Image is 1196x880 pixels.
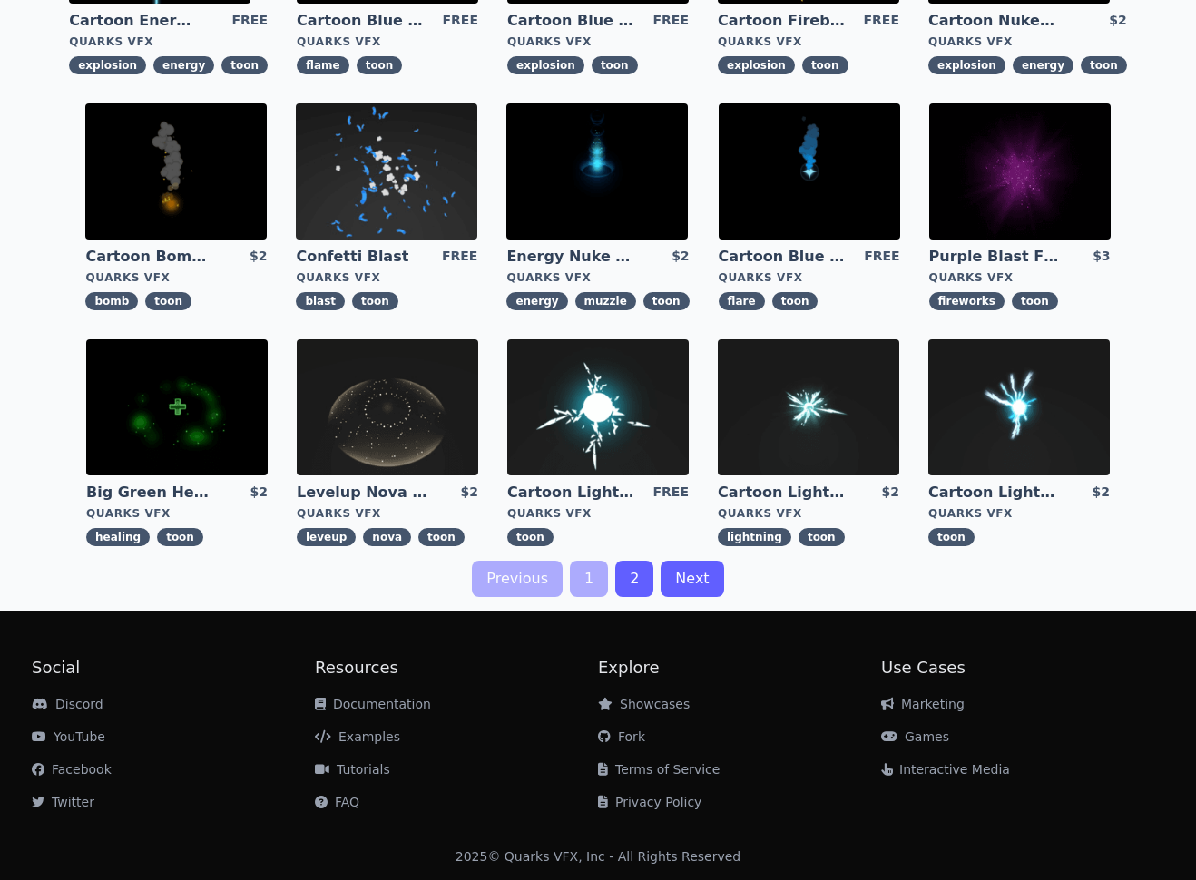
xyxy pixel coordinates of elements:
div: $2 [882,483,899,503]
span: nova [363,528,411,546]
a: Interactive Media [881,762,1010,777]
span: explosion [507,56,584,74]
img: imgAlt [86,339,268,475]
span: toon [507,528,554,546]
div: Quarks VFX [86,506,268,521]
div: $2 [250,483,268,503]
span: energy [1013,56,1073,74]
span: toon [418,528,465,546]
div: Quarks VFX [69,34,268,49]
img: imgAlt [719,103,900,240]
span: toon [799,528,845,546]
h2: Use Cases [881,655,1164,680]
img: imgAlt [85,103,267,240]
span: blast [296,292,345,310]
div: FREE [443,11,478,31]
a: Tutorials [315,762,390,777]
div: Quarks VFX [719,270,900,285]
div: Quarks VFX [507,34,689,49]
div: $2 [672,247,689,267]
a: Twitter [32,795,94,809]
a: Facebook [32,762,112,777]
span: toon [772,292,819,310]
div: 2025 © Quarks VFX, Inc - All Rights Reserved [456,847,741,865]
div: FREE [864,11,899,31]
div: Quarks VFX [929,270,1111,285]
div: FREE [653,11,689,31]
a: Cartoon Energy Explosion [69,11,200,31]
div: $2 [250,247,267,267]
a: Cartoon Bomb Fuse [85,247,216,267]
div: Quarks VFX [928,506,1110,521]
a: Cartoon Lightning Ball [507,483,638,503]
div: Quarks VFX [297,34,478,49]
a: YouTube [32,729,105,744]
span: energy [506,292,567,310]
h2: Social [32,655,315,680]
span: toon [357,56,403,74]
div: Quarks VFX [85,270,267,285]
a: Terms of Service [598,762,720,777]
span: toon [1012,292,1058,310]
a: Purple Blast Fireworks [929,247,1060,267]
a: Discord [32,697,103,711]
span: bomb [85,292,138,310]
div: FREE [653,483,689,503]
span: fireworks [929,292,1005,310]
a: FAQ [315,795,359,809]
img: imgAlt [507,339,689,475]
a: Privacy Policy [598,795,701,809]
span: healing [86,528,150,546]
div: Quarks VFX [296,270,477,285]
span: flare [719,292,765,310]
a: Cartoon Blue Flare [719,247,849,267]
img: imgAlt [506,103,688,240]
span: toon [352,292,398,310]
span: toon [1081,56,1127,74]
a: Showcases [598,697,690,711]
span: energy [153,56,214,74]
a: Levelup Nova Effect [297,483,427,503]
span: toon [221,56,268,74]
span: explosion [718,56,795,74]
a: Cartoon Fireball Explosion [718,11,848,31]
a: 2 [615,561,653,597]
div: Quarks VFX [507,506,689,521]
a: Cartoon Blue Flamethrower [297,11,427,31]
img: imgAlt [297,339,478,475]
span: explosion [69,56,146,74]
div: FREE [232,11,268,31]
span: toon [592,56,638,74]
img: imgAlt [928,339,1110,475]
a: Documentation [315,697,431,711]
span: explosion [928,56,1005,74]
span: flame [297,56,349,74]
div: $3 [1093,247,1110,267]
span: leveup [297,528,356,546]
a: Marketing [881,697,965,711]
img: imgAlt [296,103,477,240]
div: Quarks VFX [928,34,1127,49]
h2: Explore [598,655,881,680]
a: Previous [472,561,563,597]
a: Fork [598,729,645,744]
span: toon [802,56,848,74]
div: $2 [461,483,478,503]
div: Quarks VFX [718,34,899,49]
div: FREE [864,247,899,267]
a: Cartoon Lightning Ball with Bloom [928,483,1059,503]
div: $2 [1109,11,1126,31]
a: 1 [570,561,608,597]
a: Next [661,561,723,597]
span: muzzle [575,292,636,310]
a: Games [881,729,949,744]
a: Examples [315,729,400,744]
span: toon [145,292,191,310]
span: toon [928,528,975,546]
a: Confetti Blast [296,247,426,267]
div: Quarks VFX [297,506,478,521]
span: lightning [718,528,791,546]
a: Energy Nuke Muzzle Flash [506,247,637,267]
img: imgAlt [718,339,899,475]
a: Big Green Healing Effect [86,483,217,503]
